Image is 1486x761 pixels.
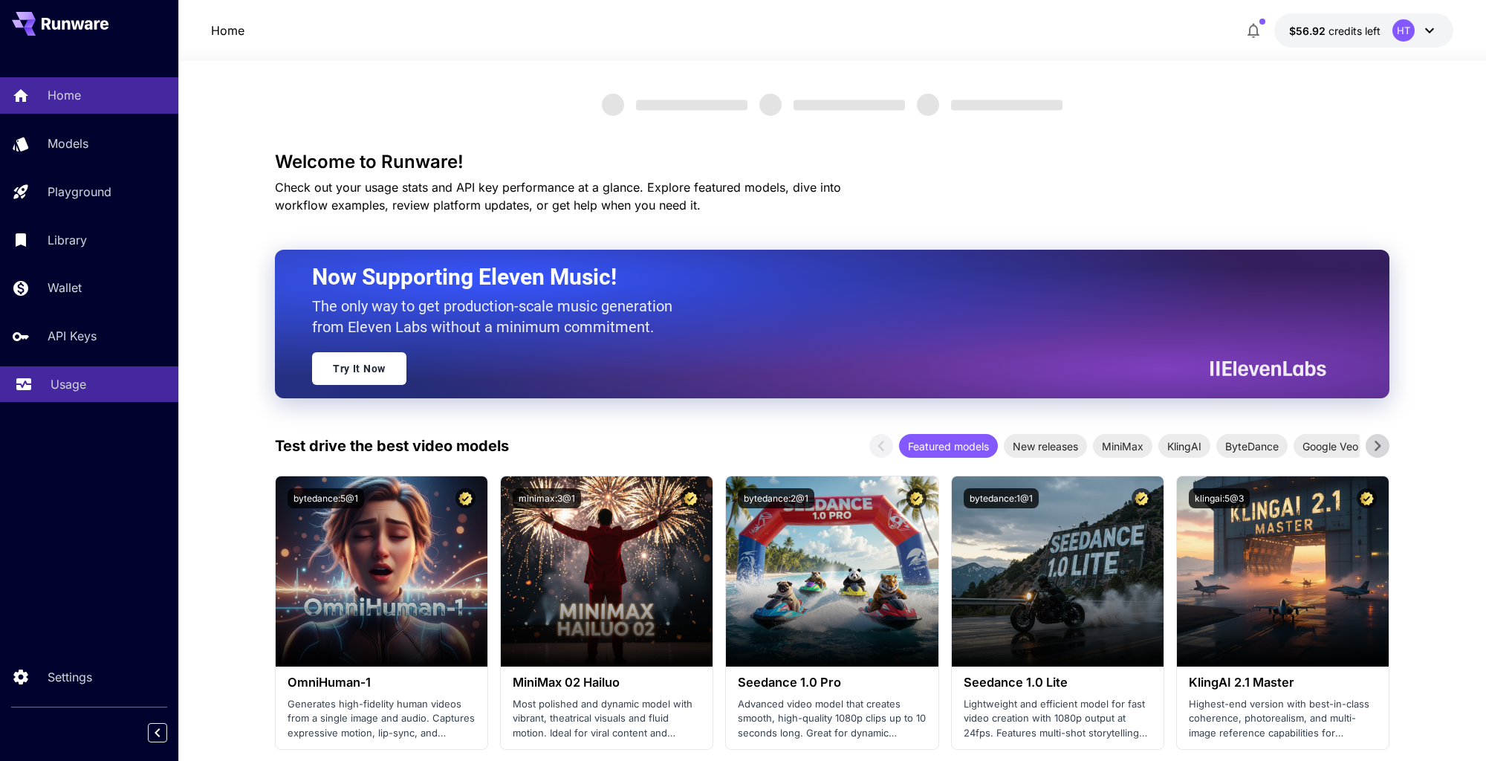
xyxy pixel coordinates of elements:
[738,676,926,690] h3: Seedance 1.0 Pro
[312,296,684,337] p: The only way to get production-scale music generation from Eleven Labs without a minimum commitment.
[681,488,701,508] button: Certified Model – Vetted for best performance and includes a commercial license.
[513,488,581,508] button: minimax:3@1
[1294,434,1367,458] div: Google Veo
[159,719,178,746] div: Collapse sidebar
[48,279,82,297] p: Wallet
[899,434,998,458] div: Featured models
[1004,434,1087,458] div: New releases
[1158,434,1210,458] div: KlingAI
[738,697,926,741] p: Advanced video model that creates smooth, high-quality 1080p clips up to 10 seconds long. Great f...
[738,488,814,508] button: bytedance:2@1
[275,435,509,457] p: Test drive the best video models
[1294,438,1367,454] span: Google Veo
[1392,19,1415,42] div: HT
[513,676,701,690] h3: MiniMax 02 Hailuo
[312,352,406,385] a: Try It Now
[148,723,167,742] button: Collapse sidebar
[1274,13,1453,48] button: $56.91617HT
[211,22,244,39] nav: breadcrumb
[726,476,938,667] img: alt
[964,488,1039,508] button: bytedance:1@1
[1328,25,1380,37] span: credits left
[275,180,841,213] span: Check out your usage stats and API key performance at a glance. Explore featured models, dive int...
[288,488,364,508] button: bytedance:5@1
[48,86,81,104] p: Home
[964,676,1152,690] h3: Seedance 1.0 Lite
[1158,438,1210,454] span: KlingAI
[1132,488,1152,508] button: Certified Model – Vetted for best performance and includes a commercial license.
[1357,488,1377,508] button: Certified Model – Vetted for best performance and includes a commercial license.
[501,476,713,667] img: alt
[1189,676,1377,690] h3: KlingAI 2.1 Master
[288,697,476,741] p: Generates high-fidelity human videos from a single image and audio. Captures expressive motion, l...
[48,231,87,249] p: Library
[899,438,998,454] span: Featured models
[48,135,88,152] p: Models
[455,488,476,508] button: Certified Model – Vetted for best performance and includes a commercial license.
[513,697,701,741] p: Most polished and dynamic model with vibrant, theatrical visuals and fluid motion. Ideal for vira...
[1004,438,1087,454] span: New releases
[275,152,1389,172] h3: Welcome to Runware!
[1093,434,1152,458] div: MiniMax
[288,676,476,690] h3: OmniHuman‑1
[906,488,927,508] button: Certified Model – Vetted for best performance and includes a commercial license.
[211,22,244,39] a: Home
[51,375,86,393] p: Usage
[48,668,92,686] p: Settings
[952,476,1164,667] img: alt
[1289,23,1380,39] div: $56.91617
[1216,438,1288,454] span: ByteDance
[312,263,1315,291] h2: Now Supporting Eleven Music!
[48,183,111,201] p: Playground
[1177,476,1389,667] img: alt
[1189,697,1377,741] p: Highest-end version with best-in-class coherence, photorealism, and multi-image reference capabil...
[276,476,487,667] img: alt
[1216,434,1288,458] div: ByteDance
[48,327,97,345] p: API Keys
[1289,25,1328,37] span: $56.92
[964,697,1152,741] p: Lightweight and efficient model for fast video creation with 1080p output at 24fps. Features mult...
[1189,488,1250,508] button: klingai:5@3
[1093,438,1152,454] span: MiniMax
